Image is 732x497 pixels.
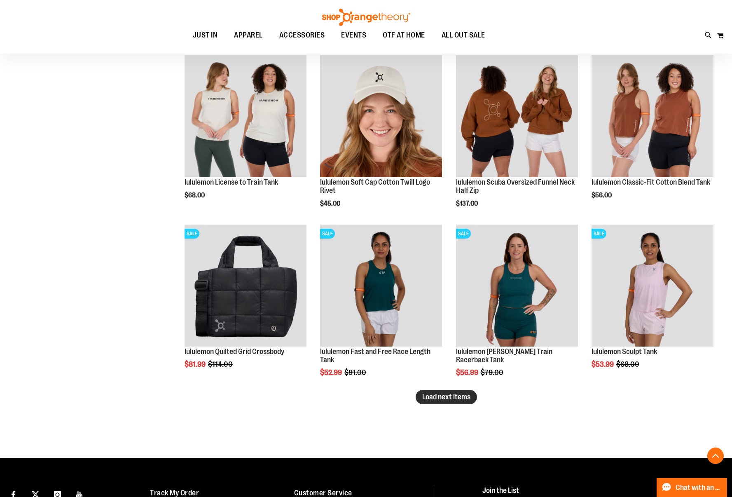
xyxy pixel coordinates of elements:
[193,26,218,45] span: JUST IN
[279,26,325,45] span: ACCESSORIES
[592,225,713,347] img: Main Image of 1538347
[150,489,199,497] a: Track My Order
[320,200,341,207] span: $45.00
[185,192,206,199] span: $68.00
[316,220,446,398] div: product
[587,220,718,389] div: product
[180,220,311,389] div: product
[185,225,306,347] img: lululemon Quilted Grid Crossbody
[481,368,505,377] span: $79.00
[208,360,234,368] span: $114.00
[321,9,412,26] img: Shop Orangetheory
[592,225,713,348] a: Main Image of 1538347SALE
[180,51,311,220] div: product
[592,360,615,368] span: $53.99
[592,347,657,356] a: lululemon Sculpt Tank
[316,51,446,228] div: product
[344,368,367,377] span: $91.00
[616,360,641,368] span: $68.00
[456,229,471,239] span: SALE
[592,178,710,186] a: lululemon Classic-Fit Cotton Blend Tank
[320,347,430,364] a: lululemon Fast and Free Race Length Tank
[456,225,578,347] img: lululemon Wunder Train Racerback Tank
[294,489,352,497] a: Customer Service
[416,390,477,404] button: Load next items
[592,192,613,199] span: $56.00
[185,229,199,239] span: SALE
[320,229,335,239] span: SALE
[592,55,713,178] a: lululemon Classic-Fit Cotton Blend Tank
[185,225,306,348] a: lululemon Quilted Grid CrossbodySALE
[592,229,606,239] span: SALE
[657,478,727,497] button: Chat with an Expert
[320,178,430,195] a: lululemon Soft Cap Cotton Twill Logo Rivet
[422,393,470,401] span: Load next items
[185,360,207,368] span: $81.99
[456,178,575,195] a: lululemon Scuba Oversized Funnel Neck Half Zip
[456,55,578,178] a: Main view of lululemon Womens Scuba Oversized Funnel Neck
[456,55,578,177] img: Main view of lululemon Womens Scuba Oversized Funnel Neck
[442,26,485,45] span: ALL OUT SALE
[383,26,425,45] span: OTF AT HOME
[587,51,718,220] div: product
[185,55,306,177] img: Main view of 2024 Convention lululemon License to Train
[320,368,343,377] span: $52.99
[452,51,582,228] div: product
[320,55,442,178] a: Main view of 2024 Convention lululemon Soft Cap Cotton Twill Logo Rivet
[707,448,724,464] button: Back To Top
[320,225,442,348] a: Main view of 2024 August lululemon Fast and Free Race Length TankSALE
[341,26,366,45] span: EVENTS
[320,225,442,347] img: Main view of 2024 August lululemon Fast and Free Race Length Tank
[456,200,479,207] span: $137.00
[320,55,442,177] img: Main view of 2024 Convention lululemon Soft Cap Cotton Twill Logo Rivet
[456,347,552,364] a: lululemon [PERSON_NAME] Train Racerback Tank
[185,347,284,356] a: lululemon Quilted Grid Crossbody
[456,368,479,377] span: $56.99
[234,26,263,45] span: APPAREL
[456,225,578,348] a: lululemon Wunder Train Racerback TankSALE
[185,178,278,186] a: lululemon License to Train Tank
[592,55,713,177] img: lululemon Classic-Fit Cotton Blend Tank
[185,55,306,178] a: Main view of 2024 Convention lululemon License to Train
[676,484,722,492] span: Chat with an Expert
[452,220,582,398] div: product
